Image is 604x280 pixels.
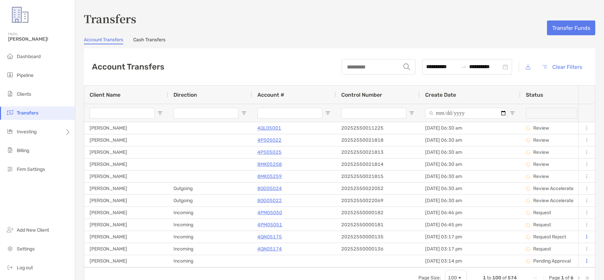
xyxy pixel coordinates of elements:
[8,36,71,42] span: [PERSON_NAME]!
[17,265,33,271] span: Log out
[420,243,520,255] div: [DATE] 03:17 pm
[92,62,164,72] h2: Account Transfers
[526,174,531,179] img: status icon
[173,92,197,98] span: Direction
[133,37,165,44] a: Cash Transfers
[157,110,163,116] button: Open Filter Menu
[533,196,573,205] p: Review Accelerate
[420,146,520,158] div: [DATE] 06:30 am
[526,126,531,131] img: status icon
[90,108,155,119] input: Client Name Filter Input
[84,134,168,146] div: [PERSON_NAME]
[90,92,120,98] span: Client Name
[537,59,587,74] button: Clear Filters
[336,243,420,255] div: 20252550000136
[341,92,382,98] span: Control Number
[6,127,14,135] img: investing icon
[526,235,531,239] img: status icon
[533,208,551,217] p: Request
[168,183,252,194] div: Outgoing
[6,226,14,234] img: add_new_client icon
[526,223,531,227] img: status icon
[257,184,282,193] a: 8OG05024
[526,150,531,155] img: status icon
[336,219,420,231] div: 20252550000181
[425,108,507,119] input: Create Date Filter Input
[336,171,420,182] div: 20252550021815
[257,136,282,144] a: 4PS05022
[257,208,282,217] p: 4PM05050
[6,263,14,271] img: logout icon
[168,243,252,255] div: Incoming
[420,158,520,170] div: [DATE] 06:30 am
[17,227,49,233] span: Add New Client
[420,122,520,134] div: [DATE] 06:30 am
[526,211,531,215] img: status icon
[17,110,38,116] span: Transfers
[6,71,14,79] img: pipeline icon
[17,91,31,97] span: Clients
[257,92,284,98] span: Account #
[6,244,14,252] img: settings icon
[533,172,549,181] p: Review
[84,207,168,219] div: [PERSON_NAME]
[6,90,14,98] img: clients icon
[257,160,282,169] a: 8MK05258
[526,198,531,203] img: status icon
[241,110,247,116] button: Open Filter Menu
[84,11,595,26] h3: Transfers
[533,124,549,132] p: Review
[168,219,252,231] div: Incoming
[420,195,520,206] div: [DATE] 06:30 am
[547,20,595,35] button: Transfer Funds
[533,160,549,169] p: Review
[168,231,252,243] div: Incoming
[6,108,14,116] img: transfers icon
[84,171,168,182] div: [PERSON_NAME]
[257,172,282,181] a: 8MK05259
[425,92,456,98] span: Create Date
[17,246,35,252] span: Settings
[84,37,123,44] a: Account Transfers
[84,195,168,206] div: [PERSON_NAME]
[336,158,420,170] div: 20252550021814
[6,165,14,173] img: firm-settings icon
[6,146,14,154] img: billing icon
[533,148,549,156] p: Review
[420,231,520,243] div: [DATE] 03:17 pm
[420,267,520,279] div: [DATE] 02:56 pm
[409,110,414,116] button: Open Filter Menu
[336,231,420,243] div: 20252550000135
[510,110,515,116] button: Open Filter Menu
[533,245,551,253] p: Request
[533,257,571,265] p: Pending Approval
[17,54,41,59] span: Dashboard
[168,267,252,279] div: Incoming
[257,233,282,241] p: 4QN05175
[533,136,549,144] p: Review
[6,52,14,60] img: dashboard icon
[84,243,168,255] div: [PERSON_NAME]
[420,183,520,194] div: [DATE] 06:30 am
[336,146,420,158] div: 20252550021813
[84,231,168,243] div: [PERSON_NAME]
[257,196,282,205] p: 8OG05022
[257,108,322,119] input: Account # Filter Input
[17,167,45,172] span: Firm Settings
[543,65,547,69] img: button icon
[526,259,531,264] img: status icon
[526,162,531,167] img: status icon
[17,73,34,78] span: Pipeline
[336,207,420,219] div: 20252550000182
[526,92,543,98] span: Status
[84,267,168,279] div: [PERSON_NAME]
[533,233,566,241] p: Request Reject
[173,108,239,119] input: Direction Filter Input
[336,195,420,206] div: 20252550022069
[325,110,331,116] button: Open Filter Menu
[17,148,29,153] span: Billing
[84,122,168,134] div: [PERSON_NAME]
[257,245,282,253] a: 4QN05174
[461,64,466,69] span: swap-right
